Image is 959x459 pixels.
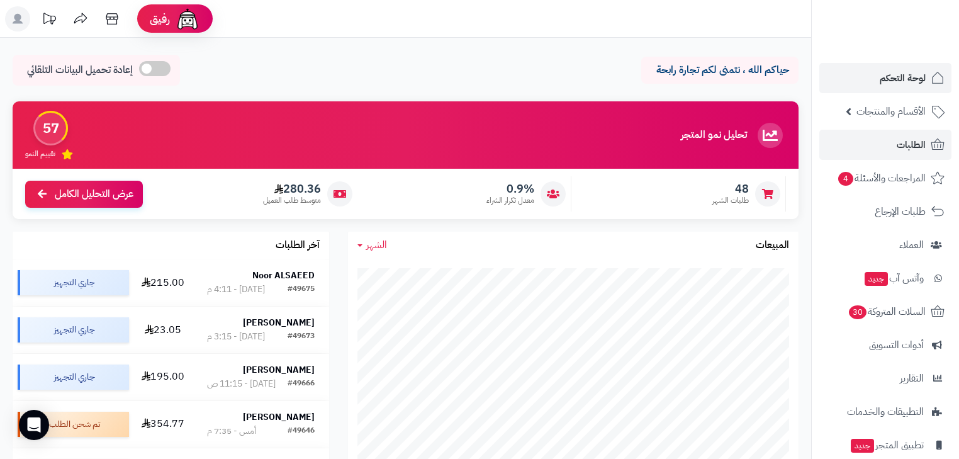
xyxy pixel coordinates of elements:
[366,237,387,252] span: الشهر
[865,272,888,286] span: جديد
[288,283,315,296] div: #49675
[243,411,315,424] strong: [PERSON_NAME]
[243,316,315,329] strong: [PERSON_NAME]
[848,303,926,320] span: السلات المتروكة
[681,130,747,141] h3: تحليل نمو المتجر
[856,103,926,120] span: الأقسام والمنتجات
[819,230,951,260] a: العملاء
[175,6,200,31] img: ai-face.png
[288,425,315,438] div: #49646
[207,283,265,296] div: [DATE] - 4:11 م
[900,370,924,387] span: التقارير
[55,187,133,201] span: عرض التحليل الكامل
[712,182,749,196] span: 48
[851,439,874,453] span: جديد
[288,378,315,390] div: #49666
[263,182,321,196] span: 280.36
[819,330,951,360] a: أدوات التسويق
[288,331,315,343] div: #49673
[27,63,133,77] span: إعادة تحميل البيانات التلقائي
[819,297,951,327] a: السلات المتروكة30
[357,238,387,252] a: الشهر
[819,263,951,293] a: وآتس آبجديد
[134,401,192,448] td: 354.77
[869,336,924,354] span: أدوات التسويق
[25,181,143,208] a: عرض التحليل الكامل
[837,169,926,187] span: المراجعات والأسئلة
[263,195,321,206] span: متوسط طلب العميل
[486,195,534,206] span: معدل تكرار الشراء
[819,130,951,160] a: الطلبات
[873,25,947,52] img: logo-2.png
[897,136,926,154] span: الطلبات
[848,305,866,319] span: 30
[134,307,192,353] td: 23.05
[19,410,49,440] div: Open Intercom Messenger
[486,182,534,196] span: 0.9%
[847,403,924,421] span: التطبيقات والخدمات
[880,69,926,87] span: لوحة التحكم
[18,412,129,437] div: تم شحن الطلب
[18,270,129,295] div: جاري التجهيز
[33,6,65,35] a: تحديثات المنصة
[838,171,853,186] span: 4
[819,397,951,427] a: التطبيقات والخدمات
[819,196,951,227] a: طلبات الإرجاع
[134,354,192,400] td: 195.00
[850,436,924,454] span: تطبيق المتجر
[150,11,170,26] span: رفيق
[899,236,924,254] span: العملاء
[819,163,951,193] a: المراجعات والأسئلة4
[756,240,789,251] h3: المبيعات
[207,378,276,390] div: [DATE] - 11:15 ص
[819,63,951,93] a: لوحة التحكم
[651,63,789,77] p: حياكم الله ، نتمنى لكم تجارة رابحة
[243,363,315,377] strong: [PERSON_NAME]
[712,195,749,206] span: طلبات الشهر
[207,331,265,343] div: [DATE] - 3:15 م
[863,269,924,287] span: وآتس آب
[18,317,129,343] div: جاري التجهيز
[18,365,129,390] div: جاري التجهيز
[819,363,951,394] a: التقارير
[252,269,315,282] strong: Noor ALSAEED
[207,425,256,438] div: أمس - 7:35 م
[875,203,926,220] span: طلبات الإرجاع
[25,149,55,159] span: تقييم النمو
[276,240,320,251] h3: آخر الطلبات
[134,259,192,306] td: 215.00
